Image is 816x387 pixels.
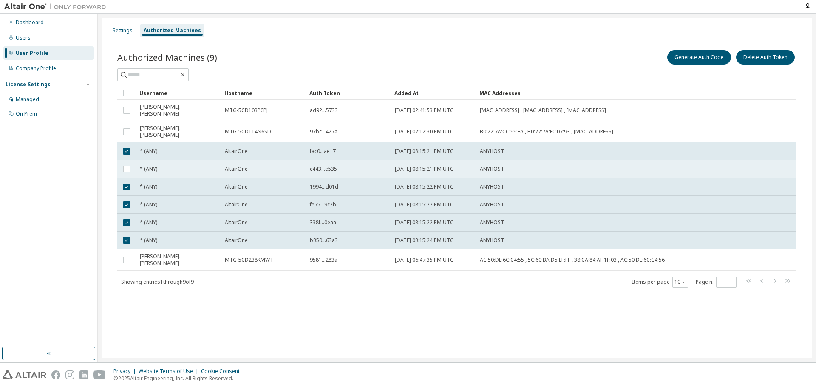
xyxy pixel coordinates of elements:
span: ANYHOST [480,166,504,172]
span: * (ANY) [140,166,157,172]
span: * (ANY) [140,148,157,155]
span: 9581...283a [310,257,337,263]
div: On Prem [16,110,37,117]
span: [DATE] 08:15:24 PM UTC [395,237,453,244]
span: ANYHOST [480,201,504,208]
span: [DATE] 02:41:53 PM UTC [395,107,453,114]
div: Website Terms of Use [139,368,201,375]
span: [DATE] 08:15:21 PM UTC [395,166,453,172]
span: [DATE] 06:47:35 PM UTC [395,257,453,263]
span: AltairOne [225,184,248,190]
span: c443...e535 [310,166,337,172]
span: ANYHOST [480,184,504,190]
span: Items per page [632,277,688,288]
span: AC:50:DE:6C:C4:55 , 5C:60:BA:D5:EF:FF , 38:CA:84:AF:1F:03 , AC:50:DE:6C:C4:56 [480,257,665,263]
div: Username [139,86,218,100]
span: ad92...5733 [310,107,338,114]
div: User Profile [16,50,48,56]
span: 97bc...427a [310,128,337,135]
span: fac0...ae17 [310,148,336,155]
p: © 2025 Altair Engineering, Inc. All Rights Reserved. [113,375,245,382]
img: altair_logo.svg [3,370,46,379]
div: Authorized Machines [144,27,201,34]
span: [DATE] 08:15:21 PM UTC [395,148,453,155]
span: AltairOne [225,148,248,155]
img: facebook.svg [51,370,60,379]
span: ANYHOST [480,219,504,226]
span: [DATE] 08:15:22 PM UTC [395,219,453,226]
span: 1994...d01d [310,184,338,190]
button: 10 [674,279,686,285]
div: Users [16,34,31,41]
span: [DATE] 08:15:22 PM UTC [395,184,453,190]
span: AltairOne [225,166,248,172]
span: fe75...9c2b [310,201,336,208]
span: B0:22:7A:CC:99:FA , B0:22:7A:E0:07:93 , [MAC_ADDRESS] [480,128,613,135]
div: Company Profile [16,65,56,72]
span: ANYHOST [480,237,504,244]
div: Dashboard [16,19,44,26]
span: [PERSON_NAME].[PERSON_NAME] [140,125,217,138]
span: * (ANY) [140,219,157,226]
span: AltairOne [225,219,248,226]
span: AltairOne [225,201,248,208]
div: License Settings [6,81,51,88]
img: linkedin.svg [79,370,88,379]
div: Managed [16,96,39,103]
span: b850...63a3 [310,237,338,244]
span: * (ANY) [140,201,157,208]
span: MTG-5CD103P0PJ [225,107,268,114]
img: instagram.svg [65,370,74,379]
img: youtube.svg [93,370,106,379]
div: Added At [394,86,473,100]
span: [MAC_ADDRESS] , [MAC_ADDRESS] , [MAC_ADDRESS] [480,107,606,114]
span: MTG-5CD238KMWT [225,257,273,263]
div: Cookie Consent [201,368,245,375]
div: Hostname [224,86,303,100]
span: Authorized Machines (9) [117,51,217,63]
img: Altair One [4,3,110,11]
span: [PERSON_NAME].[PERSON_NAME] [140,253,217,267]
span: [PERSON_NAME].[PERSON_NAME] [140,104,217,117]
span: * (ANY) [140,184,157,190]
div: Auth Token [309,86,388,100]
span: ANYHOST [480,148,504,155]
button: Delete Auth Token [736,50,795,65]
button: Generate Auth Code [667,50,731,65]
span: * (ANY) [140,237,157,244]
span: Page n. [696,277,737,288]
div: MAC Addresses [479,86,707,100]
span: Showing entries 1 through 9 of 9 [121,278,194,285]
span: 338f...0eaa [310,219,336,226]
div: Settings [113,27,133,34]
div: Privacy [113,368,139,375]
span: [DATE] 02:12:30 PM UTC [395,128,453,135]
span: AltairOne [225,237,248,244]
span: [DATE] 08:15:22 PM UTC [395,201,453,208]
span: MTG-5CD114N6SD [225,128,271,135]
